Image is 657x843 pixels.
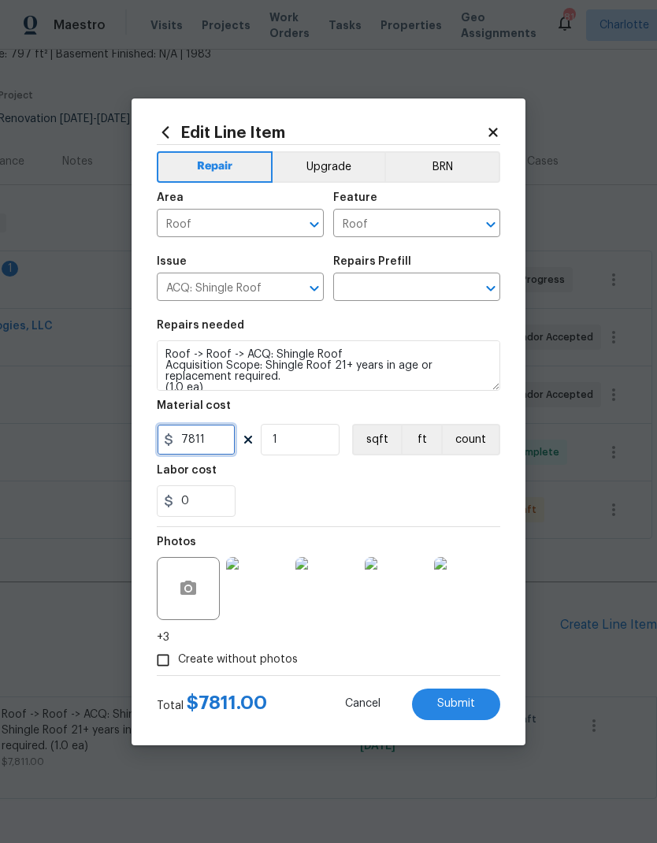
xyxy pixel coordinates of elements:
h5: Repairs Prefill [333,256,411,267]
h5: Issue [157,256,187,267]
h2: Edit Line Item [157,124,486,141]
h5: Photos [157,537,196,548]
button: sqft [352,424,401,455]
button: BRN [384,151,500,183]
span: $ 7811.00 [187,693,267,712]
button: Repair [157,151,273,183]
h5: Feature [333,192,377,203]
button: ft [401,424,441,455]
span: +3 [157,629,169,645]
button: Submit [412,689,500,720]
button: Open [480,214,502,236]
h5: Area [157,192,184,203]
div: Total [157,695,267,714]
textarea: Roof -> Roof -> ACQ: Shingle Roof Acquisition Scope: Shingle Roof 21+ years in age or replacement... [157,340,500,391]
button: Upgrade [273,151,385,183]
h5: Labor cost [157,465,217,476]
h5: Material cost [157,400,231,411]
span: Submit [437,698,475,710]
button: Open [303,214,325,236]
button: Open [303,277,325,299]
button: count [441,424,500,455]
button: Cancel [320,689,406,720]
h5: Repairs needed [157,320,244,331]
span: Create without photos [178,652,298,668]
span: Cancel [345,698,380,710]
button: Open [480,277,502,299]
